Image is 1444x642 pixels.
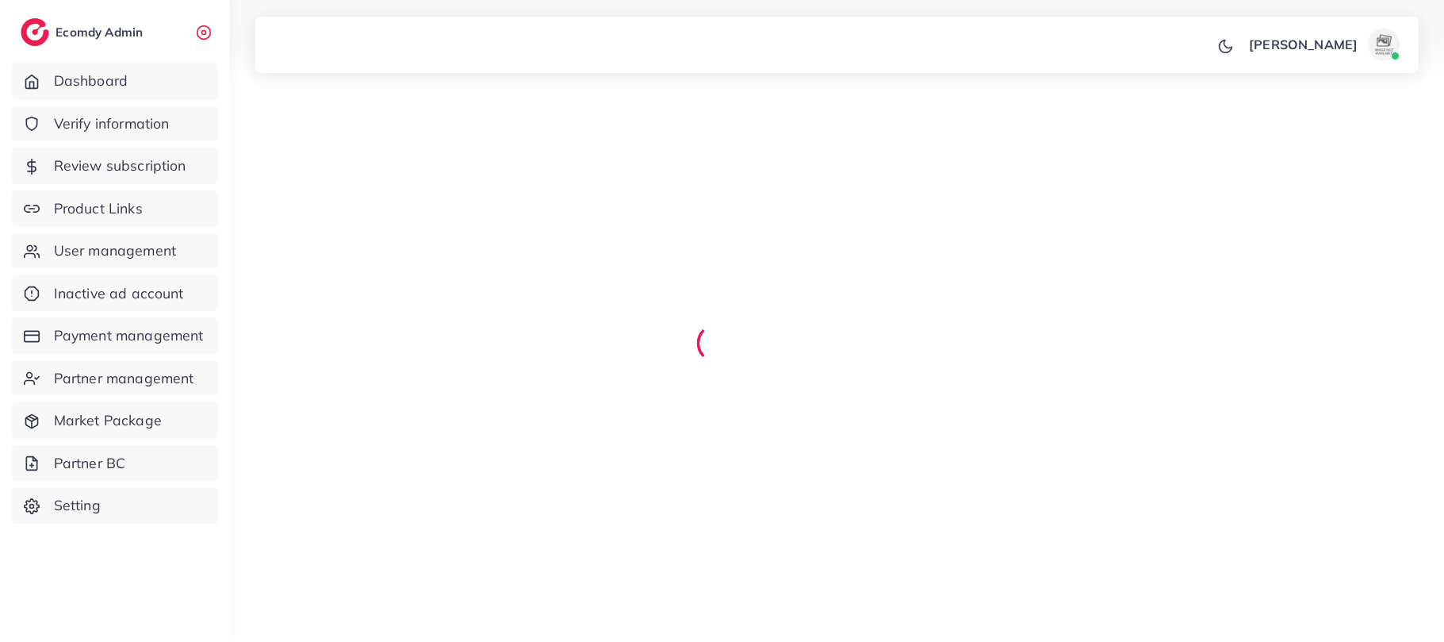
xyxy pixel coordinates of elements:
[1249,35,1358,54] p: [PERSON_NAME]
[54,113,170,134] span: Verify information
[54,71,128,91] span: Dashboard
[54,453,126,474] span: Partner BC
[12,233,218,269] a: User management
[54,410,162,431] span: Market Package
[54,240,176,261] span: User management
[56,25,147,40] h2: Ecomdy Admin
[1368,29,1400,60] img: avatar
[54,156,186,176] span: Review subscription
[12,317,218,354] a: Payment management
[54,283,184,304] span: Inactive ad account
[54,368,194,389] span: Partner management
[12,487,218,524] a: Setting
[1240,29,1406,60] a: [PERSON_NAME]avatar
[12,190,218,227] a: Product Links
[12,148,218,184] a: Review subscription
[12,106,218,142] a: Verify information
[12,445,218,482] a: Partner BC
[12,402,218,439] a: Market Package
[21,18,49,46] img: logo
[21,18,147,46] a: logoEcomdy Admin
[12,360,218,397] a: Partner management
[12,63,218,99] a: Dashboard
[12,275,218,312] a: Inactive ad account
[54,198,143,219] span: Product Links
[54,495,101,516] span: Setting
[54,325,204,346] span: Payment management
